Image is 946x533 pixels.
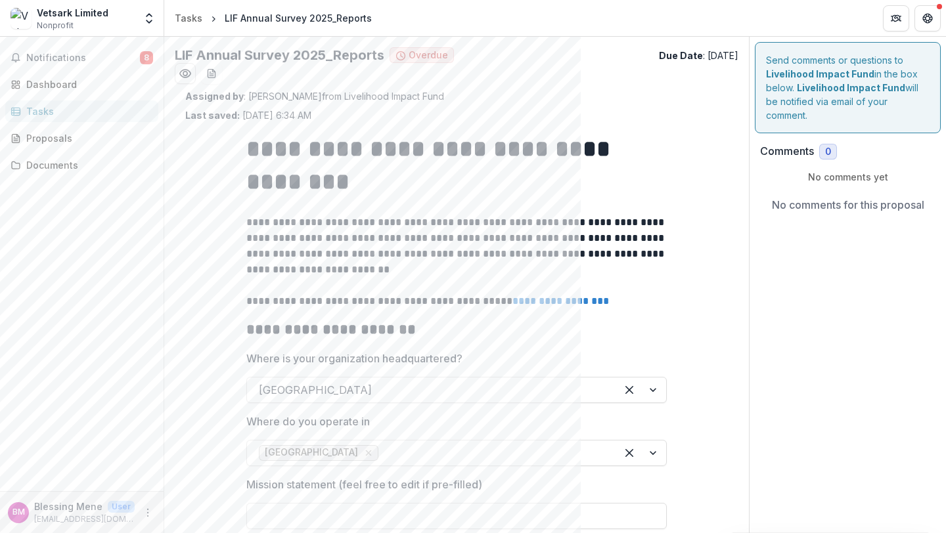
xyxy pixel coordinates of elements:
[26,77,148,91] div: Dashboard
[659,49,738,62] p: : [DATE]
[11,8,32,29] img: Vetsark Limited
[766,68,874,79] strong: Livelihood Impact Fund
[185,110,240,121] strong: Last saved:
[760,170,935,184] p: No comments yet
[5,127,158,149] a: Proposals
[175,47,384,63] h2: LIF Annual Survey 2025_Reports
[175,11,202,25] div: Tasks
[169,9,208,28] a: Tasks
[169,9,377,28] nav: breadcrumb
[362,446,375,459] div: Remove Nigeria
[883,5,909,32] button: Partners
[26,53,140,64] span: Notifications
[5,154,158,176] a: Documents
[825,146,831,158] span: 0
[140,5,158,32] button: Open entity switcher
[265,447,358,458] span: [GEOGRAPHIC_DATA]
[26,158,148,172] div: Documents
[175,63,196,84] button: Preview 6b8ad6a5-aa03-4b31-a483-4c28782970d3.pdf
[246,414,370,429] p: Where do you operate in
[108,501,135,513] p: User
[246,477,482,492] p: Mission statement (feel free to edit if pre-filled)
[37,6,108,20] div: Vetsark Limited
[797,82,905,93] strong: Livelihood Impact Fund
[225,11,372,25] div: LIF Annual Survey 2025_Reports
[619,379,640,400] div: Clear selected options
[246,351,462,366] p: Where is your organization headquartered?
[619,442,640,463] div: Clear selected options
[34,500,102,513] p: Blessing Mene
[185,108,311,122] p: [DATE] 6:34 AM
[26,104,148,118] div: Tasks
[5,47,158,68] button: Notifications8
[37,20,74,32] span: Nonprofit
[5,74,158,95] a: Dashboard
[760,145,814,158] h2: Comments
[409,50,448,61] span: Overdue
[140,51,153,64] span: 8
[914,5,941,32] button: Get Help
[755,42,941,133] div: Send comments or questions to in the box below. will be notified via email of your comment.
[772,197,924,213] p: No comments for this proposal
[201,63,222,84] button: download-word-button
[185,89,728,103] p: : [PERSON_NAME] from Livelihood Impact Fund
[26,131,148,145] div: Proposals
[659,50,703,61] strong: Due Date
[185,91,244,102] strong: Assigned by
[12,508,25,517] div: Blessing Mene
[5,100,158,122] a: Tasks
[34,513,135,525] p: [EMAIL_ADDRESS][DOMAIN_NAME]
[140,505,156,521] button: More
